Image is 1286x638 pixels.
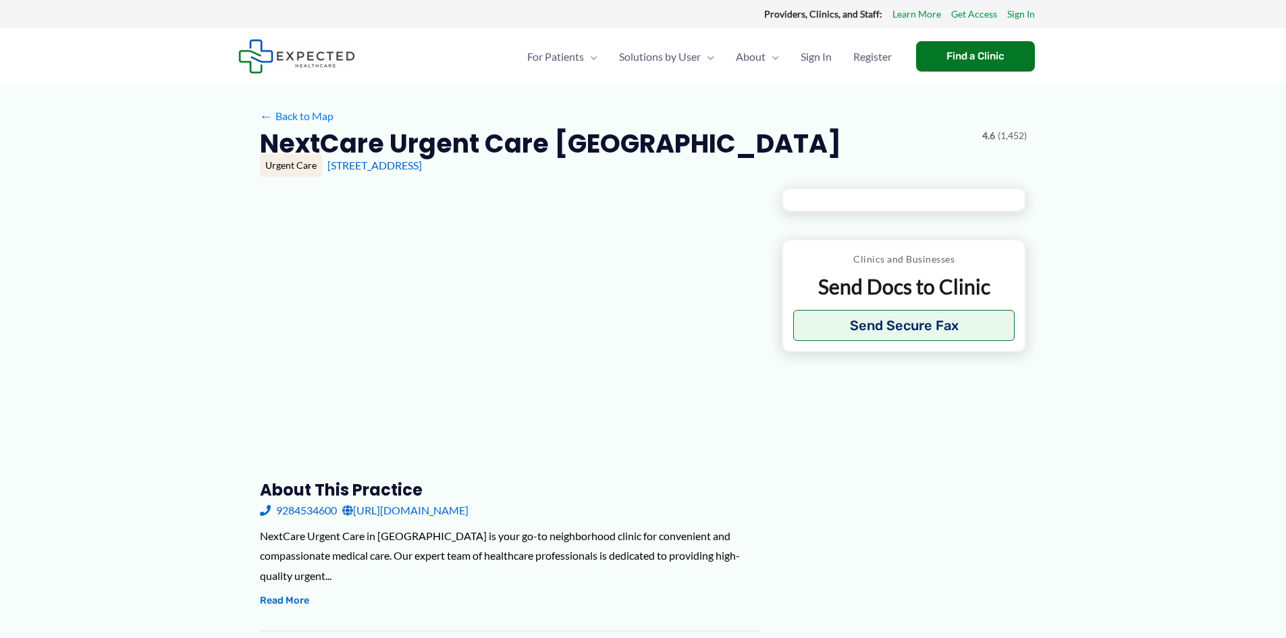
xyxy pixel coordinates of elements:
a: [STREET_ADDRESS] [327,159,422,171]
h2: NextCare Urgent Care [GEOGRAPHIC_DATA] [260,127,841,160]
a: Learn More [892,5,941,23]
span: For Patients [527,33,584,80]
a: [URL][DOMAIN_NAME] [342,500,468,521]
span: Solutions by User [619,33,701,80]
div: Urgent Care [260,154,322,177]
a: Find a Clinic [916,41,1035,72]
button: Read More [260,593,309,609]
p: Send Docs to Clinic [793,273,1015,300]
strong: Providers, Clinics, and Staff: [764,8,882,20]
img: Expected Healthcare Logo - side, dark font, small [238,39,355,74]
span: Sign In [801,33,832,80]
span: Menu Toggle [584,33,597,80]
a: For PatientsMenu Toggle [516,33,608,80]
span: Menu Toggle [701,33,714,80]
span: Menu Toggle [766,33,779,80]
a: Solutions by UserMenu Toggle [608,33,725,80]
nav: Primary Site Navigation [516,33,903,80]
a: AboutMenu Toggle [725,33,790,80]
a: ←Back to Map [260,106,333,126]
span: 4.6 [982,127,995,144]
span: (1,452) [998,127,1027,144]
span: Register [853,33,892,80]
span: About [736,33,766,80]
a: Register [842,33,903,80]
a: Get Access [951,5,997,23]
a: Sign In [1007,5,1035,23]
h3: About this practice [260,479,760,500]
span: ← [260,109,273,122]
a: 9284534600 [260,500,337,521]
div: NextCare Urgent Care in [GEOGRAPHIC_DATA] is your go-to neighborhood clinic for convenient and co... [260,526,760,586]
button: Send Secure Fax [793,310,1015,341]
p: Clinics and Businesses [793,250,1015,268]
a: Sign In [790,33,842,80]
